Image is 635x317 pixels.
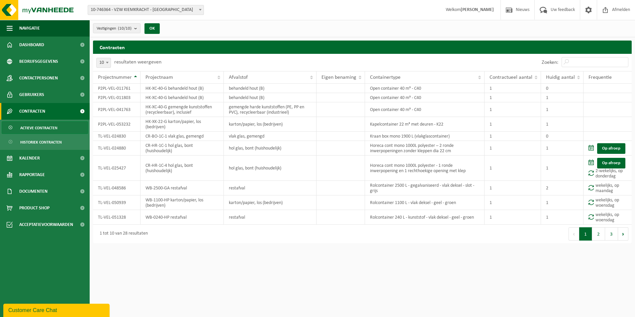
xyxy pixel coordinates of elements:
td: karton/papier, los (bedrijven) [224,117,317,132]
td: Horeca cont mono 1000L polyester - 1 ronde inwerpopening en 1 rechthoekige opening met klep [365,156,485,181]
td: Open container 40 m³ - C40 [365,102,485,117]
td: TL-VEL-024880 [93,141,140,156]
td: Rolcontainer 240 L - kunststof - vlak deksel - geel - groen [365,210,485,225]
td: 1 [485,210,541,225]
td: 0 [541,132,584,141]
td: HK-XK-22-G karton/papier, los (bedrijven) [140,117,224,132]
span: Contractueel aantal [490,75,532,80]
td: behandeld hout (B) [224,93,317,102]
h2: Contracten [93,41,632,53]
a: Op afroep [597,158,625,168]
td: 1 [541,93,584,102]
span: Acceptatievoorwaarden [19,216,73,233]
span: Huidig aantal [546,75,575,80]
td: karton/papier, los (bedrijven) [224,195,317,210]
td: 2 [541,181,584,195]
span: Projectnummer [98,75,132,80]
td: 1 [541,210,584,225]
td: 1 [541,102,584,117]
span: Dashboard [19,37,44,53]
span: Vestigingen [97,24,132,34]
td: 1 [485,132,541,141]
span: Rapportage [19,166,45,183]
span: Eigen benaming [321,75,356,80]
button: 3 [605,227,618,241]
td: hol glas, bont (huishoudelijk) [224,141,317,156]
td: 1 [485,102,541,117]
td: WB-2500-GA restafval [140,181,224,195]
td: 1 [541,117,584,132]
td: 1 [485,84,541,93]
td: 1 [485,181,541,195]
button: Vestigingen(10/10) [93,23,140,33]
td: restafval [224,181,317,195]
td: Rolcontainer 2500 L - gegalvaniseerd - vlak deksel - slot - grijs [365,181,485,195]
td: TL-VEL-048586 [93,181,140,195]
button: 2 [592,227,605,241]
td: gemengde harde kunststoffen (PE, PP en PVC), recycleerbaar (industrieel) [224,102,317,117]
td: HK-XC-40-G behandeld hout (B) [140,93,224,102]
strong: [PERSON_NAME] [461,7,494,12]
td: 1 [541,156,584,181]
td: hol glas, bont (huishoudelijk) [224,156,317,181]
button: Next [618,227,628,241]
td: behandeld hout (B) [224,84,317,93]
td: wekelijks, op woensdag [584,195,632,210]
span: Projectnaam [145,75,173,80]
span: Kalender [19,150,40,166]
td: Rolcontainer 1100 L - vlak deksel - geel - groen [365,195,485,210]
td: restafval [224,210,317,225]
td: TL-VEL-024830 [93,132,140,141]
span: 10 [96,58,111,68]
td: WB-1100-HP karton/papier, los (bedrijven) [140,195,224,210]
span: Contracten [19,103,45,120]
span: 10-746364 - VZW KIEMKRACHT - HAMME [88,5,204,15]
td: Kraan box mono 1900 L (vlakglascontainer) [365,132,485,141]
td: 1 [541,141,584,156]
td: Horeca cont mono 1000L polyester – 2 ronde inwerpopeningen zonder kleppen dia 22 cm [365,141,485,156]
label: Zoeken: [542,60,558,65]
td: Open container 40 m³ - C40 [365,93,485,102]
span: Navigatie [19,20,40,37]
td: Open container 40 m³ - C40 [365,84,485,93]
td: CR-HR-1C-1 hol glas, bont (huishoudelijk) [140,141,224,156]
td: TL-VEL-050939 [93,195,140,210]
td: CR-HR-1C-4 hol glas, bont (huishoudelijk) [140,156,224,181]
td: WB-0240-HP restafval [140,210,224,225]
td: 1 [485,141,541,156]
td: P2PL-VEL-053232 [93,117,140,132]
span: Frequentie [589,75,612,80]
button: Previous [569,227,579,241]
td: 1 [485,117,541,132]
td: wekelijks, op woensdag [584,210,632,225]
td: Kapelcontainer 22 m³ met deuren - K22 [365,117,485,132]
td: wekelijks, op maandag [584,181,632,195]
td: vlak glas, gemengd [224,132,317,141]
span: Gebruikers [19,86,44,103]
span: Historiek contracten [20,136,62,149]
div: 1 tot 10 van 28 resultaten [96,228,148,240]
a: Op afroep [597,143,625,154]
td: HK-XC-40-G gemengde kunststoffen (recycleerbaar), inclusief [140,102,224,117]
td: HK-XC-40-G behandeld hout (B) [140,84,224,93]
span: Afvalstof [229,75,248,80]
td: 0 [541,84,584,93]
td: 1 [541,195,584,210]
td: CR-BO-1C-1 vlak glas, gemengd [140,132,224,141]
a: Historiek contracten [2,136,88,148]
span: Contactpersonen [19,70,58,86]
td: TL-VEL-051328 [93,210,140,225]
a: Actieve contracten [2,121,88,134]
td: P2PL-VEL-041763 [93,102,140,117]
td: 1 [485,93,541,102]
button: OK [144,23,160,34]
iframe: chat widget [3,302,111,317]
span: Documenten [19,183,47,200]
span: Containertype [370,75,401,80]
td: 2-wekelijks, op donderdag [584,156,632,181]
td: 1 [485,195,541,210]
label: resultaten weergeven [114,59,161,65]
button: 1 [579,227,592,241]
